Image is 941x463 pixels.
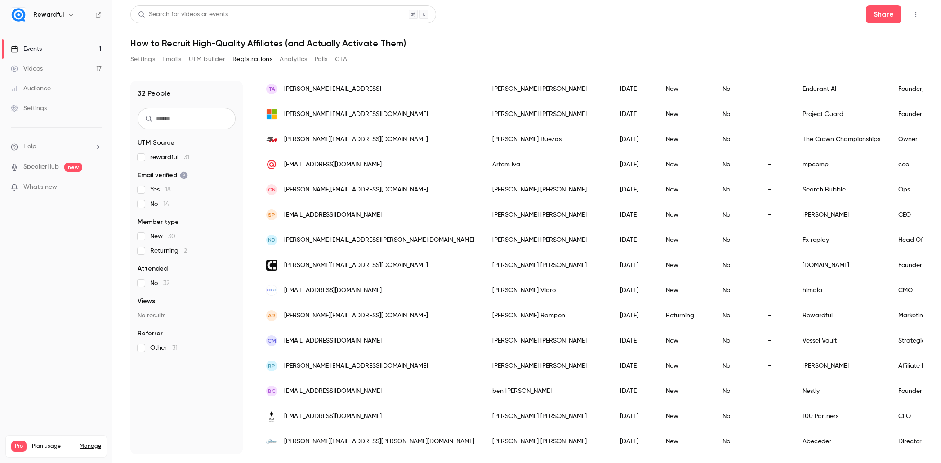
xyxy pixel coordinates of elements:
div: - [759,429,794,454]
img: outlook.com [266,109,277,120]
h1: How to Recruit High-Quality Affiliates (and Actually Activate Them) [130,38,923,49]
span: 31 [184,154,189,160]
div: - [759,127,794,152]
div: [PERSON_NAME] [PERSON_NAME] [483,253,611,278]
div: New [657,202,714,227]
div: No [714,303,759,328]
div: - [759,227,794,253]
div: - [759,353,794,378]
span: [PERSON_NAME][EMAIL_ADDRESS][DOMAIN_NAME] [284,110,428,119]
div: [DATE] [611,353,657,378]
div: Settings [11,104,47,113]
span: Email verified [138,171,188,180]
div: New [657,404,714,429]
div: Videos [11,64,43,73]
div: [DATE] [611,303,657,328]
button: Polls [315,52,328,67]
img: 100.partners [266,411,277,422]
div: No [714,378,759,404]
div: [DOMAIN_NAME] [794,253,889,278]
span: [PERSON_NAME][EMAIL_ADDRESS][DOMAIN_NAME] [284,311,428,321]
div: 100 Partners [794,404,889,429]
div: New [657,177,714,202]
div: Nestly [794,378,889,404]
div: New [657,227,714,253]
span: CM [268,337,276,345]
div: - [759,76,794,102]
div: New [657,429,714,454]
div: Rewardful [794,303,889,328]
div: - [759,253,794,278]
div: [DATE] [611,404,657,429]
span: 18 [165,187,171,193]
div: [DATE] [611,177,657,202]
div: No [714,278,759,303]
div: [PERSON_NAME] [PERSON_NAME] [483,404,611,429]
div: New [657,328,714,353]
section: facet-groups [138,138,236,352]
img: abeceder.co.uk [266,436,277,447]
span: rewardful [150,153,189,162]
span: AR [268,312,275,320]
div: No [714,76,759,102]
div: New [657,76,714,102]
div: No [714,152,759,177]
div: [DATE] [611,227,657,253]
span: Help [23,142,36,151]
div: [PERSON_NAME] [PERSON_NAME] [483,328,611,353]
div: No [714,353,759,378]
a: Manage [80,443,101,450]
div: - [759,177,794,202]
span: ND [268,236,276,244]
div: New [657,253,714,278]
span: bc [268,387,276,395]
span: [EMAIL_ADDRESS][DOMAIN_NAME] [284,286,382,295]
button: Settings [130,52,155,67]
div: [PERSON_NAME] Buezas [483,127,611,152]
span: RP [268,362,275,370]
img: steadymotion.com [266,134,277,145]
span: [PERSON_NAME][EMAIL_ADDRESS][PERSON_NAME][DOMAIN_NAME] [284,437,474,446]
a: SpeakerHub [23,162,59,172]
span: Plan usage [32,443,74,450]
div: - [759,378,794,404]
img: leadcapture.io [266,260,277,271]
span: Attended [138,264,168,273]
h6: Rewardful [33,10,64,19]
div: Audience [11,84,51,93]
div: [DATE] [611,152,657,177]
span: Views [138,297,155,306]
span: 32 [163,280,169,286]
button: Registrations [232,52,272,67]
div: Project Guard [794,102,889,127]
div: ben [PERSON_NAME] [483,378,611,404]
div: [DATE] [611,378,657,404]
span: New [150,232,175,241]
div: [DATE] [611,429,657,454]
div: [PERSON_NAME] [PERSON_NAME] [483,429,611,454]
div: Abeceder [794,429,889,454]
span: [EMAIL_ADDRESS][DOMAIN_NAME] [284,336,382,346]
div: [PERSON_NAME] [PERSON_NAME] [483,102,611,127]
div: - [759,278,794,303]
div: New [657,127,714,152]
span: Member type [138,218,179,227]
span: [PERSON_NAME][EMAIL_ADDRESS] [284,85,381,94]
div: No [714,404,759,429]
div: No [714,127,759,152]
img: oxolo.com [266,285,277,296]
h1: 32 People [138,88,171,99]
div: Search Bubble [794,177,889,202]
span: TA [268,85,275,93]
iframe: Noticeable Trigger [91,183,102,191]
div: No [714,102,759,127]
span: Yes [150,185,171,194]
div: New [657,378,714,404]
div: himala [794,278,889,303]
div: [PERSON_NAME] [PERSON_NAME] [483,202,611,227]
div: [DATE] [611,102,657,127]
div: [PERSON_NAME] [PERSON_NAME] [483,177,611,202]
div: - [759,202,794,227]
span: 31 [172,345,178,351]
span: [PERSON_NAME][EMAIL_ADDRESS][PERSON_NAME][DOMAIN_NAME] [284,236,474,245]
